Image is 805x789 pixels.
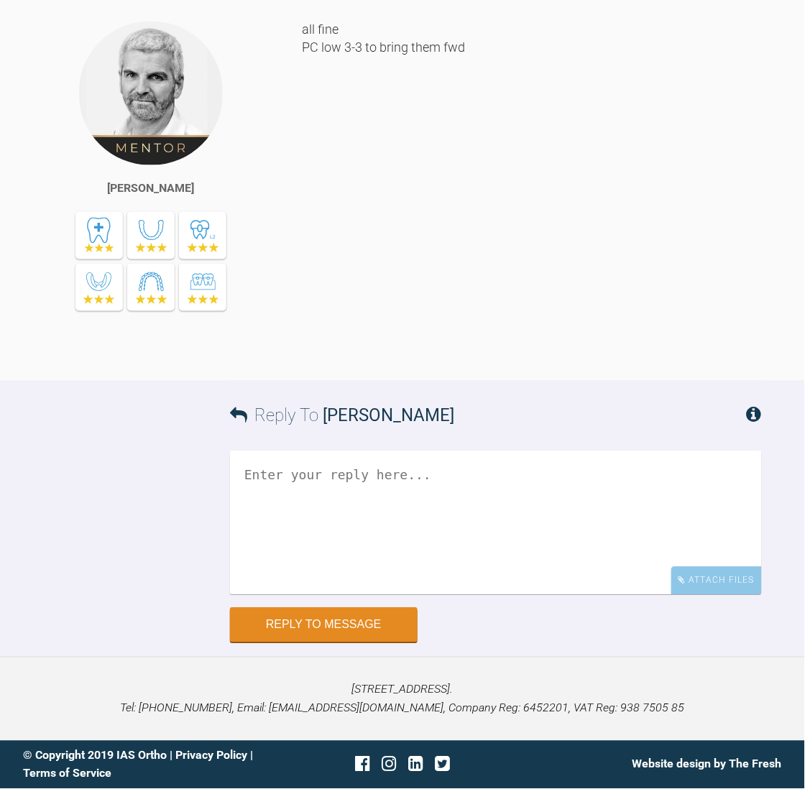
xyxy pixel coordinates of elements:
a: Website design by The Fresh [632,757,782,771]
a: Terms of Service [23,767,111,780]
button: Reply to Message [230,608,418,642]
div: Attach Files [671,567,762,595]
div: all fine PC low 3-3 to bring them fwd [302,20,762,359]
p: [STREET_ADDRESS]. Tel: [PHONE_NUMBER], Email: [EMAIL_ADDRESS][DOMAIN_NAME], Company Reg: 6452201,... [23,680,782,717]
div: © Copyright 2019 IAS Ortho | | [23,747,276,783]
h3: Reply To [230,402,454,430]
a: Privacy Policy [175,749,247,762]
div: [PERSON_NAME] [108,180,195,198]
img: Ross Hobson [78,20,224,167]
span: [PERSON_NAME] [323,406,454,426]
